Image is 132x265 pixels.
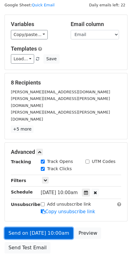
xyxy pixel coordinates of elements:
label: Add unsubscribe link [47,201,91,207]
small: [PERSON_NAME][EMAIL_ADDRESS][PERSON_NAME][DOMAIN_NAME] [11,96,110,108]
a: Copy/paste... [11,30,48,39]
h5: Advanced [11,149,121,155]
span: Daily emails left: 22 [87,2,127,8]
a: Templates [11,45,37,52]
a: Send Test Email [5,242,50,253]
h5: 8 Recipients [11,79,121,86]
strong: Schedule [11,190,33,194]
label: Track Clicks [47,166,72,172]
a: +5 more [11,125,34,133]
strong: Tracking [11,159,31,164]
a: Preview [75,227,101,239]
h5: Variables [11,21,62,28]
small: Google Sheet: [5,3,55,7]
h5: Email column [71,21,121,28]
small: [PERSON_NAME][EMAIL_ADDRESS][DOMAIN_NAME] [11,90,110,94]
a: Send on [DATE] 10:00am [5,227,73,239]
button: Save [43,54,59,64]
iframe: Chat Widget [102,236,132,265]
label: Track Opens [47,158,73,165]
label: UTM Codes [92,158,115,165]
a: Daily emails left: 22 [87,3,127,7]
a: Load... [11,54,34,64]
span: [DATE] 10:00am [41,190,78,195]
a: Copy unsubscribe link [41,209,95,214]
a: Quick Email [32,3,54,7]
strong: Filters [11,178,26,183]
strong: Unsubscribe [11,202,40,207]
small: [PERSON_NAME][EMAIL_ADDRESS][PERSON_NAME][DOMAIN_NAME] [11,110,110,121]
